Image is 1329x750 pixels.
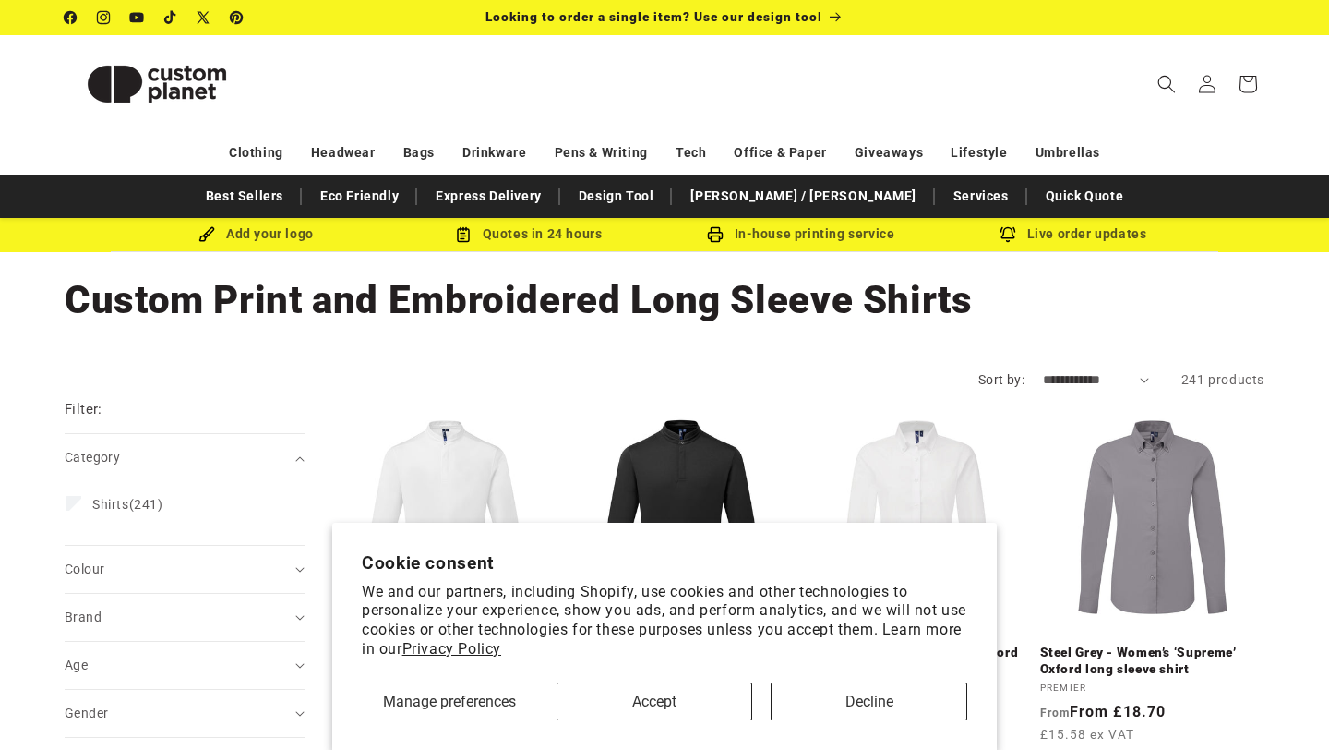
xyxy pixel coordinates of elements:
a: Drinkware [462,137,526,169]
a: Clothing [229,137,283,169]
a: Bags [403,137,435,169]
img: In-house printing [707,226,724,243]
img: Custom Planet [65,42,249,126]
summary: Brand (0 selected) [65,594,305,641]
div: Live order updates [937,223,1209,246]
a: Tech [676,137,706,169]
summary: Age (0 selected) [65,642,305,689]
label: Sort by: [978,372,1024,387]
img: Order Updates Icon [455,226,472,243]
img: Brush Icon [198,226,215,243]
div: Quotes in 24 hours [392,223,664,246]
img: Order updates [1000,226,1016,243]
span: Category [65,450,120,465]
span: Age [65,658,88,672]
span: Colour [65,562,104,576]
a: [PERSON_NAME] / [PERSON_NAME] [681,180,925,212]
a: Express Delivery [426,180,551,212]
span: 241 products [1181,372,1264,387]
button: Decline [771,683,967,720]
summary: Colour (0 selected) [65,546,305,593]
span: Looking to order a single item? Use our design tool [485,9,822,24]
h2: Filter: [65,399,102,420]
div: Add your logo [120,223,392,246]
a: Custom Planet [58,35,257,132]
div: In-house printing service [664,223,937,246]
a: Best Sellers [197,180,293,212]
button: Manage preferences [362,683,538,720]
span: Manage preferences [383,693,516,710]
a: Lifestyle [951,137,1007,169]
a: Privacy Policy [402,640,501,658]
span: Gender [65,706,108,720]
summary: Search [1146,64,1187,104]
a: Steel Grey - Women’s ‘Supreme’ Oxford long sleeve shirt [1040,645,1265,677]
p: We and our partners, including Shopify, use cookies and other technologies to personalize your ex... [362,583,967,659]
h2: Cookie consent [362,552,967,574]
a: Giveaways [855,137,923,169]
a: Umbrellas [1036,137,1100,169]
summary: Category (0 selected) [65,434,305,481]
summary: Gender (0 selected) [65,690,305,737]
button: Accept [557,683,753,720]
h1: Custom Print and Embroidered Long Sleeve Shirts [65,275,1264,325]
a: Services [944,180,1018,212]
span: (241) [92,496,163,513]
span: Brand [65,610,102,624]
a: Headwear [311,137,376,169]
a: Pens & Writing [555,137,648,169]
a: Eco Friendly [311,180,408,212]
a: Design Tool [569,180,664,212]
span: Shirts [92,497,129,512]
a: Quick Quote [1036,180,1133,212]
a: Office & Paper [734,137,826,169]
